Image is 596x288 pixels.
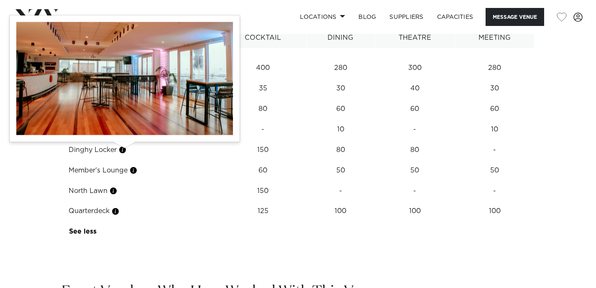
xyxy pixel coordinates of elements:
[455,181,535,201] td: -
[455,58,535,78] td: 280
[375,160,455,181] td: 50
[293,8,352,26] a: Locations
[306,181,375,201] td: -
[455,201,535,221] td: 100
[306,119,375,140] td: 10
[306,28,375,48] th: Dining
[306,58,375,78] td: 280
[455,140,535,160] td: -
[62,181,220,201] td: North Lawn
[375,140,455,160] td: 80
[375,181,455,201] td: -
[220,181,306,201] td: 150
[306,140,375,160] td: 80
[455,160,535,181] td: 50
[486,8,544,26] button: Message Venue
[62,140,220,160] td: Dinghy Locker
[62,201,220,221] td: Quarterdeck
[220,201,306,221] td: 125
[220,28,306,48] th: Cocktail
[375,201,455,221] td: 100
[430,8,480,26] a: Capacities
[306,201,375,221] td: 100
[455,28,535,48] th: Meeting
[306,160,375,181] td: 50
[375,28,455,48] th: Theatre
[375,78,455,99] td: 40
[455,119,535,140] td: 10
[306,78,375,99] td: 30
[352,8,383,26] a: BLOG
[13,9,59,24] img: nzv-logo.png
[455,99,535,119] td: 60
[220,140,306,160] td: 150
[220,119,306,140] td: -
[62,160,220,181] td: Member's Lounge
[220,58,306,78] td: 400
[220,78,306,99] td: 35
[16,22,233,135] img: ZhDFNFRkwu7ypH6efUehOJLKfpesqa1ClsFP85bX.jpg
[455,78,535,99] td: 30
[220,160,306,181] td: 60
[375,99,455,119] td: 60
[306,99,375,119] td: 60
[383,8,430,26] a: SUPPLIERS
[220,99,306,119] td: 80
[375,119,455,140] td: -
[375,58,455,78] td: 300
